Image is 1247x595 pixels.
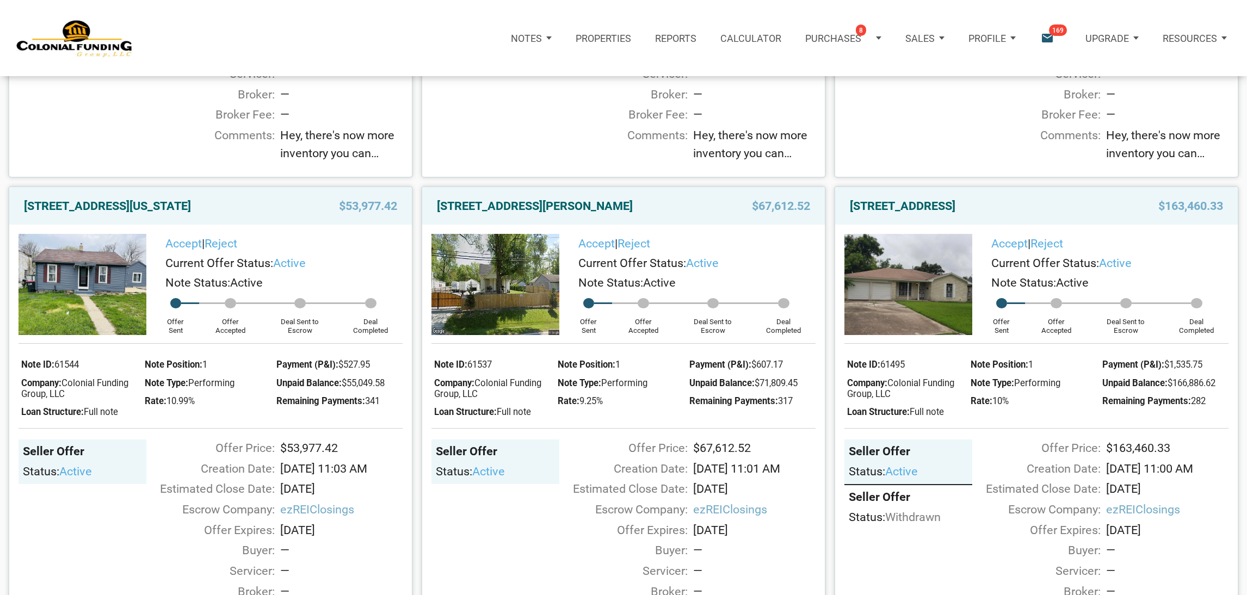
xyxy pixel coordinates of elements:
[275,439,409,457] div: $53,977.42
[1099,256,1132,270] span: active
[844,234,973,335] img: 574465
[276,395,365,406] span: Remaining Payments:
[1101,480,1234,498] div: [DATE]
[165,237,202,250] a: Accept
[145,359,202,370] span: Note Position:
[1014,377,1060,388] span: Performing
[1106,108,1115,121] span: —
[434,359,467,370] span: Note ID:
[554,127,688,168] div: Comments:
[720,33,781,44] p: Calculator
[338,359,370,370] span: $527.95
[956,18,1028,58] button: Profile
[434,377,474,388] span: Company:
[141,460,275,478] div: Creation Date:
[434,377,541,399] span: Colonial Funding Group, LLC
[991,237,1028,250] a: Accept
[1025,308,1087,335] div: Offer Accepted
[856,24,866,36] span: 8
[601,377,647,388] span: Performing
[280,108,289,121] span: —
[693,562,816,580] div: —
[199,308,261,335] div: Offer Accepted
[141,562,275,580] div: Servicer:
[165,276,230,289] span: Note Status:
[689,377,755,388] span: Unpaid Balance:
[558,377,601,388] span: Note Type:
[688,439,822,457] div: $67,612.52
[967,460,1101,478] div: Creation Date:
[558,395,579,406] span: Rate:
[1106,542,1229,560] div: —
[688,522,822,540] div: [DATE]
[434,406,497,417] span: Loan Structure:
[230,276,263,289] span: Active
[991,276,1056,289] span: Note Status:
[693,501,816,519] span: ezREIClosings
[675,308,751,335] div: Deal Sent to Escrow
[693,542,816,560] div: —
[166,395,195,406] span: 10.99%
[752,196,810,216] span: $67,612.52
[1191,395,1206,406] span: 282
[275,460,409,478] div: [DATE] 11:03 AM
[21,359,54,370] span: Note ID:
[576,33,631,44] p: Properties
[689,395,778,406] span: Remaining Payments:
[967,439,1101,457] div: Offer Price:
[1164,359,1202,370] span: $1,535.75
[365,395,380,406] span: 341
[565,308,612,335] div: Offer Sent
[165,237,237,250] span: |
[188,377,234,388] span: Performing
[991,256,1099,270] span: Current Offer Status:
[472,464,505,478] span: active
[21,406,84,417] span: Loan Structure:
[885,510,941,524] span: withdrawn
[338,308,403,335] div: Deal Completed
[751,359,783,370] span: $607.17
[971,359,1028,370] span: Note Position:
[893,14,956,62] a: Sales
[686,256,719,270] span: active
[793,14,893,62] a: Purchases8
[23,464,59,478] span: Status:
[967,127,1101,168] div: Comments:
[967,480,1101,498] div: Estimated Close Date:
[84,406,118,417] span: Full note
[579,395,603,406] span: 9.25%
[755,377,798,388] span: $71,809.45
[554,501,688,519] div: Escrow Company:
[436,444,555,459] div: Seller Offer
[141,522,275,540] div: Offer Expires:
[618,237,650,250] a: Reject
[554,86,688,104] div: Broker:
[1101,522,1234,540] div: [DATE]
[275,522,409,540] div: [DATE]
[554,480,688,498] div: Estimated Close Date:
[688,480,822,498] div: [DATE]
[1028,14,1073,62] button: email169
[141,127,275,168] div: Comments:
[554,460,688,478] div: Creation Date:
[273,256,306,270] span: active
[967,106,1101,124] div: Broker Fee:
[497,406,531,417] span: Full note
[615,359,620,370] span: 1
[437,196,633,216] a: [STREET_ADDRESS][PERSON_NAME]
[1049,24,1067,36] span: 169
[141,501,275,519] div: Escrow Company:
[778,395,793,406] span: 317
[688,460,822,478] div: [DATE] 11:01 AM
[849,489,968,505] div: Seller Offer
[152,308,199,335] div: Offer Sent
[1102,359,1164,370] span: Payment (P&I):
[554,522,688,540] div: Offer Expires:
[1028,359,1033,370] span: 1
[1164,308,1229,335] div: Deal Completed
[280,501,403,519] span: ezREIClosings
[18,234,147,335] img: 576121
[1163,33,1217,44] p: Resources
[141,86,275,104] div: Broker:
[1073,18,1151,58] button: Upgrade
